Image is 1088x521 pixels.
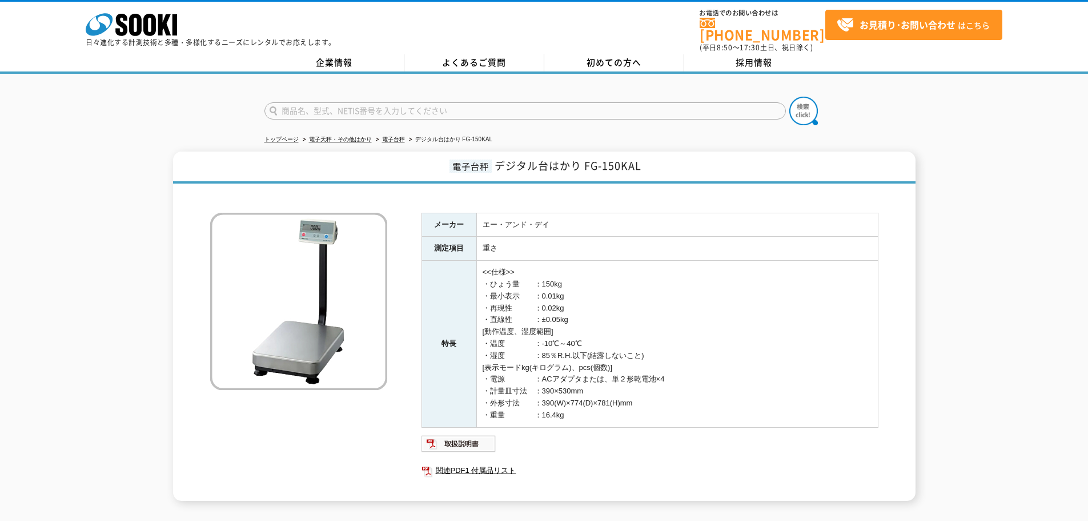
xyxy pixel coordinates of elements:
th: メーカー [421,213,476,237]
span: 8:50 [717,42,733,53]
span: (平日 ～ 土日、祝日除く) [700,42,813,53]
a: 取扱説明書 [421,442,496,451]
span: はこちら [837,17,990,34]
a: よくあるご質問 [404,54,544,71]
img: 取扱説明書 [421,435,496,453]
strong: お見積り･お問い合わせ [860,18,955,31]
p: 日々進化する計測技術と多種・多様化するニーズにレンタルでお応えします。 [86,39,336,46]
span: 初めての方へ [587,56,641,69]
a: 企業情報 [264,54,404,71]
a: 電子天秤・その他はかり [309,136,372,142]
a: [PHONE_NUMBER] [700,18,825,41]
a: お見積り･お問い合わせはこちら [825,10,1002,40]
td: 重さ [476,237,878,261]
td: <<仕様>> ・ひょう量 ：150kg ・最小表示 ：0.01kg ・再現性 ：0.02kg ・直線性 ：±0.05kg [動作温度、湿度範囲] ・温度 ：-10℃～40℃ ・湿度 ：85％R.... [476,261,878,427]
a: トップページ [264,136,299,142]
li: デジタル台はかり FG-150KAL [407,134,493,146]
td: エー・アンド・デイ [476,213,878,237]
a: 電子台秤 [382,136,405,142]
a: 関連PDF1 付属品リスト [421,463,878,478]
span: 電子台秤 [449,160,492,173]
span: デジタル台はかり FG-150KAL [495,158,641,173]
a: 初めての方へ [544,54,684,71]
th: 測定項目 [421,237,476,261]
img: btn_search.png [789,97,818,125]
th: 特長 [421,261,476,427]
input: 商品名、型式、NETIS番号を入力してください [264,102,786,120]
img: デジタル台はかり FG-150KAL [210,213,387,390]
span: 17:30 [740,42,760,53]
a: 採用情報 [684,54,824,71]
span: お電話でのお問い合わせは [700,10,825,17]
